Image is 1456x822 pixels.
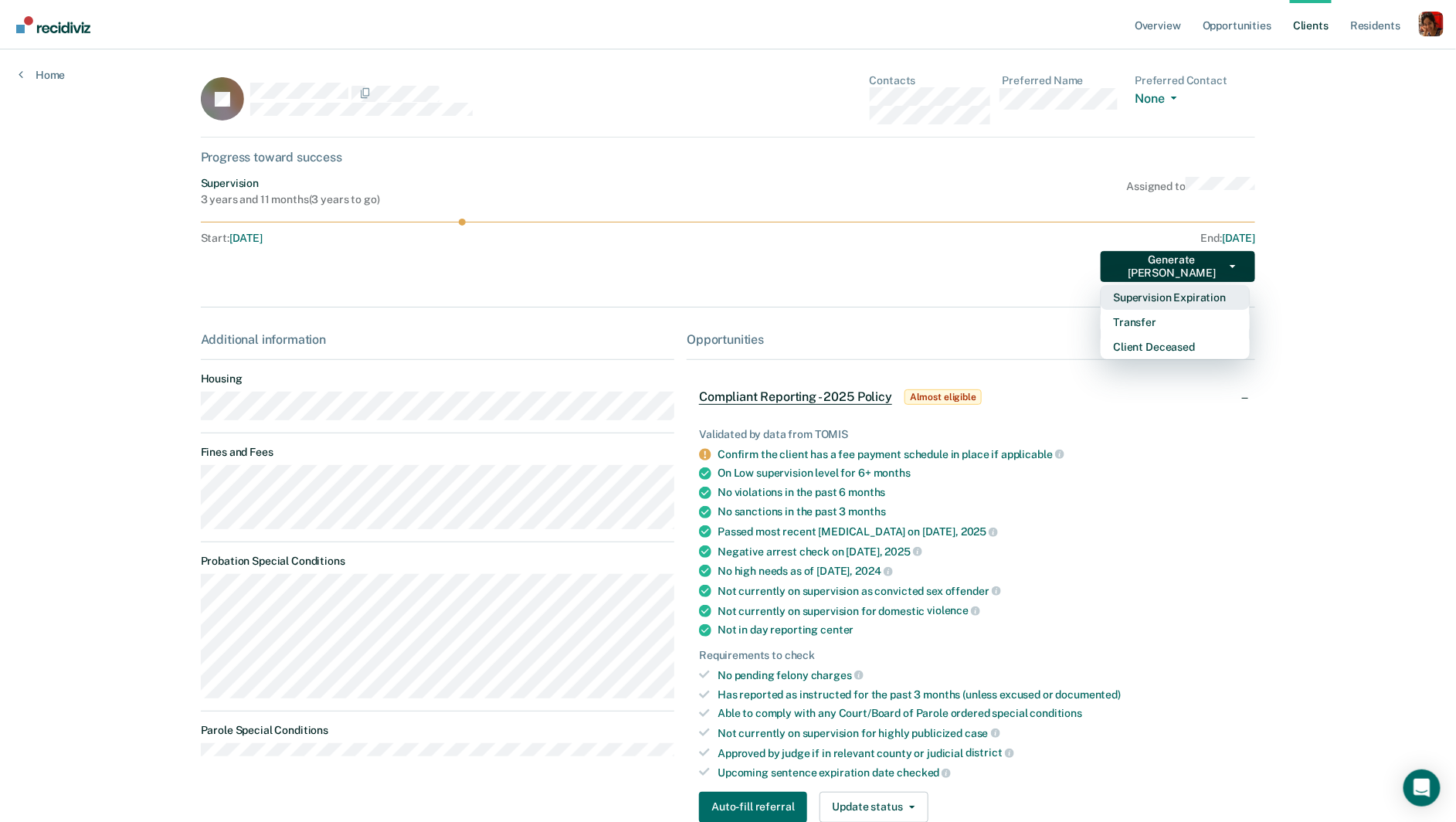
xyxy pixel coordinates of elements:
dt: Housing [201,372,675,386]
div: End : [735,232,1255,245]
img: Recidiviz [16,16,90,33]
dt: Probation Special Conditions [201,555,675,568]
span: 2025 [885,545,922,558]
div: No sanctions in the past 3 [718,505,1243,518]
div: On Low supervision level for 6+ [718,467,1243,480]
div: 3 years and 11 months ( 3 years to go ) [201,193,380,206]
span: Almost eligible [904,389,982,405]
div: Validated by data from TOMIS [699,428,1243,441]
span: center [820,623,854,636]
div: No pending felony [718,668,1243,682]
a: Navigate to form link [1101,310,1250,335]
div: Negative arrest check on [DATE], [718,545,1243,559]
span: conditions [1030,707,1083,719]
div: Additional information [201,332,675,347]
div: Open Intercom Messenger [1403,769,1441,807]
div: Not in day reporting [718,623,1243,637]
div: Assigned to [1127,177,1256,206]
div: Passed most recent [MEDICAL_DATA] on [DATE], [718,525,1243,538]
span: months [874,467,911,479]
button: Generate [PERSON_NAME] [1101,251,1255,282]
div: Confirm the client has a fee payment schedule in place if applicable [718,447,1243,461]
div: Approved by judge if in relevant county or judicial [718,746,1243,760]
div: Able to comply with any Court/Board of Parole ordered special [718,707,1243,720]
button: Client Deceased [1101,335,1250,359]
span: 2024 [855,565,892,577]
span: case [965,727,1000,739]
span: documented) [1056,688,1121,701]
span: district [966,746,1014,759]
dt: Parole Special Conditions [201,724,675,737]
div: Has reported as instructed for the past 3 months (unless excused or [718,688,1243,701]
span: charges [811,669,864,681]
dt: Preferred Name [1003,74,1123,87]
div: Supervision [201,177,380,190]
button: Supervision Expiration [1101,285,1250,310]
span: checked [898,766,952,779]
span: Compliant Reporting - 2025 Policy [699,389,892,405]
dt: Fines and Fees [201,446,675,459]
div: Progress toward success [201,150,1256,165]
span: violence [927,604,980,616]
div: Opportunities [687,332,1255,347]
div: Upcoming sentence expiration date [718,766,1243,780]
a: Navigate to form link [1101,285,1250,310]
span: [DATE] [1222,232,1255,244]
dt: Contacts [870,74,990,87]
span: months [848,486,885,498]
button: None [1135,91,1183,109]
span: 2025 [961,525,998,538]
a: Home [19,68,65,82]
button: Transfer [1101,310,1250,335]
div: No high needs as of [DATE], [718,564,1243,578]
dt: Preferred Contact [1135,74,1255,87]
div: Compliant Reporting - 2025 PolicyAlmost eligible [687,372,1255,422]
span: months [849,505,886,518]
span: offender [945,585,1001,597]
div: Not currently on supervision for domestic [718,604,1243,618]
div: Not currently on supervision for highly publicized [718,726,1243,740]
button: Profile dropdown button [1419,12,1444,36]
div: Not currently on supervision as convicted sex [718,584,1243,598]
div: No violations in the past 6 [718,486,1243,499]
a: Navigate to form link [1101,335,1250,359]
div: Requirements to check [699,649,1243,662]
div: Start : [201,232,729,245]
span: [DATE] [229,232,263,244]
